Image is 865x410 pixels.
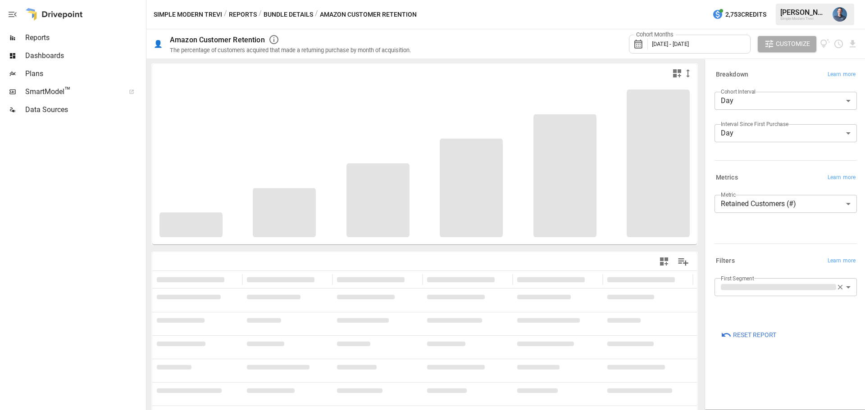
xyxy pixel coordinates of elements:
span: Learn more [828,70,856,79]
button: Bundle Details [264,9,313,20]
button: Sort [225,273,238,286]
div: [PERSON_NAME] [780,8,827,17]
button: Customize [758,36,816,52]
span: Reports [25,32,144,43]
label: Cohort Months [634,31,676,39]
span: 2,753 Credits [725,9,766,20]
div: The percentage of customers acquired that made a returning purchase by month of acquisition. [170,47,411,54]
button: View documentation [820,36,830,52]
div: / [315,9,318,20]
span: Reset Report [733,329,776,341]
label: First Segment [721,275,754,282]
button: Sort [676,273,688,286]
label: Cohort Interval [721,88,756,95]
button: 2,753Credits [709,6,770,23]
label: Metric [721,191,736,198]
img: Mike Beckham [833,7,847,22]
button: Mike Beckham [827,2,852,27]
div: / [259,9,262,20]
h6: Filters [716,256,735,266]
div: 👤 [154,40,163,48]
button: Schedule report [833,39,844,49]
span: ™ [64,85,71,96]
div: Day [715,124,857,142]
div: Simple Modern Trevi [780,17,827,21]
span: Learn more [828,173,856,182]
h6: Breakdown [716,70,748,80]
span: Data Sources [25,104,144,115]
div: Retained Customers (#) [715,195,857,213]
div: / [224,9,227,20]
button: Reports [229,9,257,20]
span: Dashboards [25,50,144,61]
button: Simple Modern Trevi [154,9,222,20]
button: Sort [405,273,418,286]
div: Amazon Customer Retention [170,36,265,44]
button: Sort [586,273,598,286]
span: Plans [25,68,144,79]
button: Download report [847,39,858,49]
span: Customize [776,38,810,50]
button: Sort [496,273,508,286]
label: Interval Since First Purchase [721,120,788,128]
div: Day [715,92,857,110]
span: [DATE] - [DATE] [652,41,689,47]
button: Reset Report [715,327,783,343]
button: Manage Columns [673,252,693,272]
button: Sort [315,273,328,286]
span: SmartModel [25,86,119,97]
span: Learn more [828,257,856,266]
h6: Metrics [716,173,738,183]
